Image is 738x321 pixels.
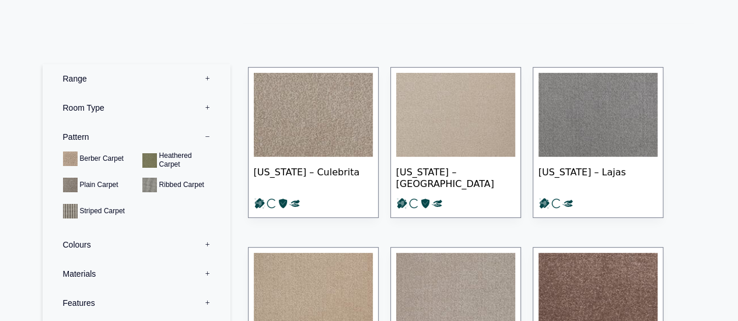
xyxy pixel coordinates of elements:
a: [US_STATE] – Lajas [533,67,663,218]
span: [US_STATE] – Culebrita [254,157,373,197]
a: [US_STATE] – Culebrita [248,67,379,218]
label: Features [51,288,222,318]
label: Pattern [51,122,222,151]
span: [US_STATE] – [GEOGRAPHIC_DATA] [396,157,515,197]
label: Range [51,64,222,93]
label: Room Type [51,93,222,122]
label: Colours [51,230,222,259]
a: [US_STATE] – [GEOGRAPHIC_DATA] [390,67,521,218]
span: [US_STATE] – Lajas [538,157,657,197]
label: Materials [51,259,222,288]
